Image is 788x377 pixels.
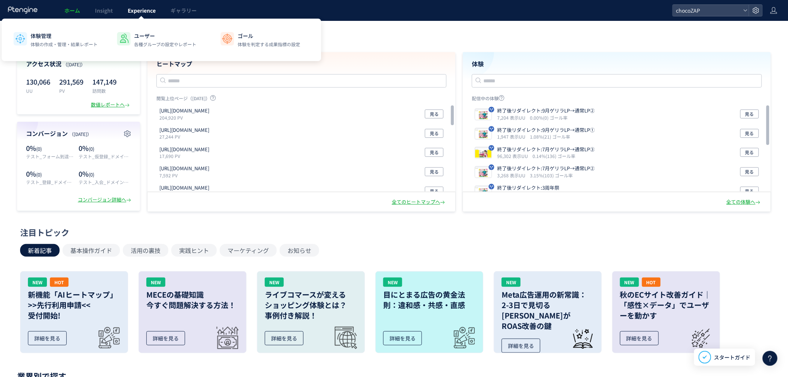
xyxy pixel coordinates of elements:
span: 見る [430,148,439,157]
i: 0.00%(0) ゴール率 [530,114,568,121]
div: NEW [383,278,402,287]
button: 見る [425,187,444,196]
h3: 秋のECサイト改善ガイド｜「感性×データ」でユーザーを動かす [620,289,712,321]
div: 詳細を見る [28,331,67,345]
button: 見る [740,129,759,138]
span: ギャラリー [171,7,197,14]
div: 注目トピック [20,226,764,238]
span: (0) [36,145,42,152]
span: (0) [89,171,94,178]
span: （[DATE]） [63,61,85,67]
p: https://chocozap.jp/webview/news [159,184,209,191]
p: 体験管理 [31,32,98,39]
p: 7,592 PV [159,172,212,178]
p: テスト_入会_ドメイン統一 [79,179,131,185]
span: （[DATE]） [69,131,92,137]
h4: 体験 [472,60,762,68]
p: 訪問数 [92,88,117,94]
span: 見る [430,187,439,196]
p: 終了後リダイレクト:7月ゲリラLP→通常LP② [497,165,595,172]
img: 94690efdb7f001d177019baad5bf25841755241765150.jpeg [475,187,492,197]
p: https://webview.chocozap.jp/studios [159,127,209,134]
a: NEWライブコマースが変えるショッピング体験とは？事例付き解説！詳細を見る [257,271,365,353]
span: Experience [128,7,156,14]
span: 見る [745,148,754,157]
h4: コンバージョン [26,129,131,138]
span: 見る [745,129,754,138]
p: 204,920 PV [159,114,212,121]
span: (0) [36,171,42,178]
span: ホーム [64,7,80,14]
span: スタートガイド [714,354,751,361]
div: 詳細を見る [620,331,659,345]
div: 全ての体験へ [727,199,762,206]
h3: 目にとまる広告の黄金法則：違和感・共感・直感 [383,289,476,310]
p: https://chocozap.jp/webview/news/detail [159,165,209,172]
span: 見る [430,167,439,176]
button: 新着記事 [20,244,60,257]
span: 見る [745,187,754,196]
p: 5,407 PV [159,191,212,198]
h3: 新機能「AIヒートマップ」 >>先行利用申請<< 受付開始! [28,289,120,321]
span: Insight [95,7,113,14]
p: 0% [79,143,131,153]
img: 94690efdb7f001d177019baad5bf25841751857624834.jpeg [475,148,492,158]
p: テスト_フォーム到達_ドメイン統一 [26,153,75,159]
p: 体験の作成・管理・結果レポート [31,41,98,48]
div: NEW [28,278,47,287]
div: 全てのヒートマップへ [392,199,447,206]
p: PV [59,88,83,94]
p: テスト_登録_ドメイン統一 [26,179,75,185]
p: 0% [26,169,75,179]
p: 0% [79,169,131,179]
span: 見る [745,110,754,118]
button: マーケティング [220,244,277,257]
h3: Meta広告運用の新常識： 2-3日で見切る[PERSON_NAME]が ROAS改善の鍵 [502,289,594,331]
p: 291,569 [59,76,83,88]
i: 1.08%(21) ゴール率 [530,133,570,140]
h3: MECEの基礎知識 今すぐ問題解決する方法！ [146,289,239,310]
p: 終了後リダイレクト:9月ゲリラLP→通常LP② [497,107,595,114]
span: 見る [745,167,754,176]
i: 96,302 表示UU [497,153,531,159]
p: 配信中の体験 [472,95,762,104]
img: 94690efdb7f001d177019baad5bf25841758168350182.jpeg [475,129,492,139]
p: テスト_仮登録_ドメイン統一 [79,153,131,159]
img: 94690efdb7f001d177019baad5bf25841758168410497.jpeg [475,110,492,120]
i: 3,268 表示UU [497,172,528,178]
button: 見る [425,148,444,157]
button: 見る [425,129,444,138]
p: 17,690 PV [159,153,212,159]
div: NEW [620,278,639,287]
i: 7,204 表示UU [497,114,528,121]
button: 見る [425,110,444,118]
h4: アクセス状況 [26,60,131,68]
p: ゴール [238,32,300,39]
button: 見る [740,110,759,118]
i: 0.14%(136) ゴール率 [533,153,575,159]
p: 終了後リダイレクト:9月ゲリラLP→通常LP① [497,127,595,134]
h3: ライブコマースが変える ショッピング体験とは？ 事例付き解説！ [265,289,357,321]
div: NEW [502,278,521,287]
p: https://lp.chocozap.jp/beginneradmn-01/ [159,107,209,114]
p: 27,244 PV [159,133,212,140]
p: 終了後リダイレクト:7月ゲリラLP→通常LP③ [497,146,595,153]
button: 実践ヒント [171,244,217,257]
span: chocoZAP [674,5,740,16]
div: HOT [50,278,69,287]
p: 閲覧上位ページ（[DATE]） [156,95,447,104]
div: 詳細を見る [383,331,422,345]
div: 詳細を見る [146,331,185,345]
p: 各種グループの設定やレポート [134,41,196,48]
p: UU [26,88,50,94]
button: お知らせ [280,244,319,257]
i: 3.15%(103) ゴール率 [530,172,573,178]
a: NEWMeta広告運用の新常識：2-3日で見切る[PERSON_NAME]がROAS改善の鍵詳細を見る [494,271,602,353]
button: 活用の裏技 [123,244,168,257]
i: 15,503 表示UU [497,191,531,198]
p: ユーザー [134,32,196,39]
a: NEWHOT秋のECサイト改善ガイド｜「感性×データ」でユーザーを動かす詳細を見る [612,271,720,353]
span: (0) [89,145,94,152]
a: NEW目にとまる広告の黄金法則：違和感・共感・直感詳細を見る [375,271,483,353]
button: 見る [740,148,759,157]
